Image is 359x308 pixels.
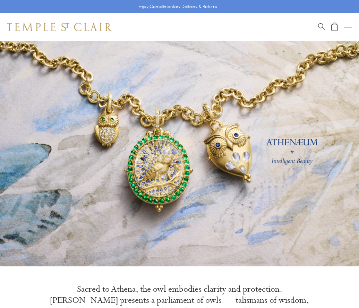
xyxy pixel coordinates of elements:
a: Open Shopping Bag [331,23,338,31]
p: Enjoy Complimentary Delivery & Returns [138,3,217,10]
a: Search [318,23,325,31]
button: Open navigation [344,23,352,31]
img: Temple St. Clair [7,23,112,31]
